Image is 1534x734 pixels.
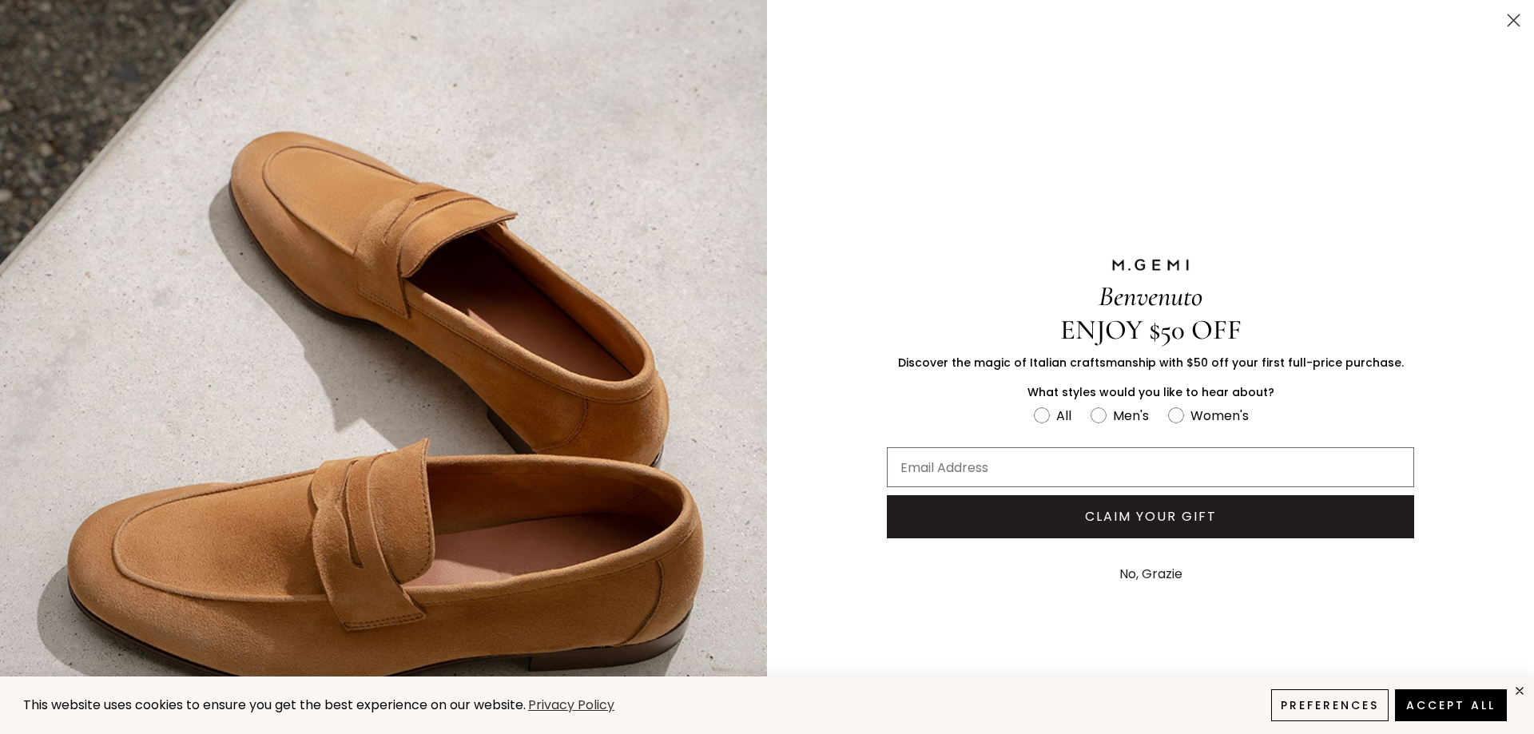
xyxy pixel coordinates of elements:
span: What styles would you like to hear about? [1027,384,1274,400]
button: Accept All [1395,689,1507,721]
div: close [1513,684,1526,697]
a: Privacy Policy (opens in a new tab) [526,696,617,716]
span: ENJOY $50 OFF [1060,313,1242,347]
button: No, Grazie [1111,554,1190,594]
span: This website uses cookies to ensure you get the best experience on our website. [23,696,526,714]
div: Men's [1113,406,1149,426]
button: CLAIM YOUR GIFT [887,495,1414,538]
button: Preferences [1271,689,1389,721]
img: M.GEMI [1111,258,1190,272]
div: Women's [1190,406,1249,426]
span: Benvenuto [1099,280,1202,313]
div: All [1056,406,1071,426]
button: Close dialog [1500,6,1528,34]
span: Discover the magic of Italian craftsmanship with $50 off your first full-price purchase. [898,355,1404,371]
input: Email Address [887,447,1414,487]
